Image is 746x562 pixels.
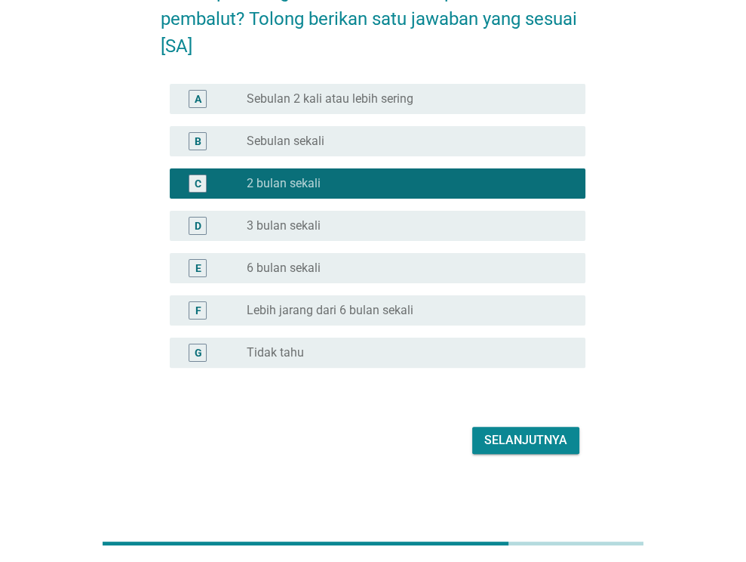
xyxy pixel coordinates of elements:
div: G [194,344,201,360]
label: Sebulan sekali [247,134,324,149]
label: 6 bulan sekali [247,261,321,276]
label: Lebih jarang dari 6 bulan sekali [247,303,413,318]
div: C [195,175,201,191]
label: Sebulan 2 kali atau lebih sering [247,91,413,107]
div: A [195,91,201,107]
label: 3 bulan sekali [247,218,321,233]
div: B [195,133,201,149]
div: D [195,218,201,233]
div: Selanjutnya [484,431,567,449]
label: Tidak tahu [247,345,304,360]
div: F [195,302,201,318]
label: 2 bulan sekali [247,176,321,191]
div: E [195,260,201,276]
button: Selanjutnya [472,427,579,454]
